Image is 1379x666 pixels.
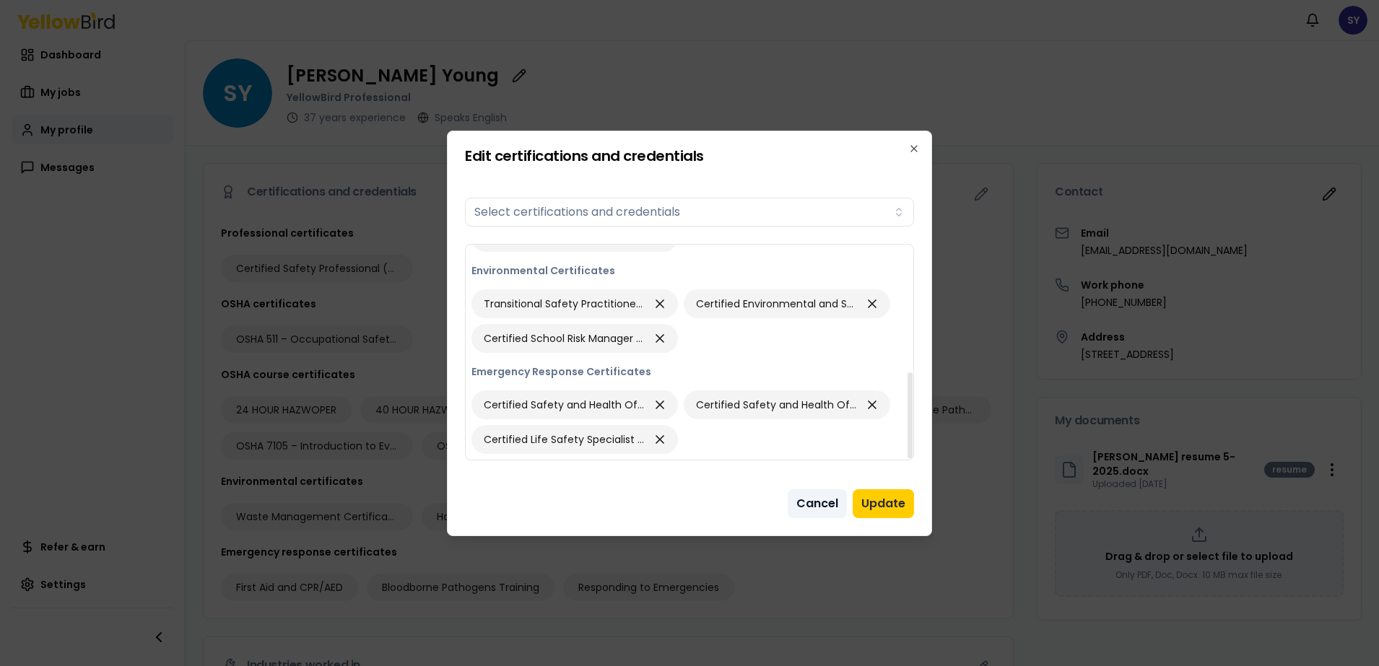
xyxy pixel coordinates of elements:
[484,432,645,447] span: Certified Life Safety Specialist (CLSS)
[484,398,645,412] span: Certified Safety and Health Official (CSHO) for Construction Industry
[471,324,678,353] div: Certified School Risk Manager (CSRM)
[684,289,890,318] div: Certified Environmental and Safety Compliance Officer (CESCO)
[471,364,908,379] p: Emergency Response Certificates
[471,425,678,454] div: Certified Life Safety Specialist (CLSS)
[471,263,908,278] p: Environmental Certificates
[788,489,847,518] button: Cancel
[484,297,645,311] span: Transitional Safety Practitioner (TSP)
[471,289,678,318] div: Transitional Safety Practitioner (TSP)
[465,149,914,163] h2: Edit certifications and credentials
[465,198,914,227] button: Select certifications and credentials
[684,390,890,419] div: Certified Safety and Health Official (CSHO) for General Industry
[696,297,858,311] span: Certified Environmental and Safety Compliance Officer (CESCO)
[484,331,645,346] span: Certified School Risk Manager (CSRM)
[853,489,914,518] button: Update
[696,398,858,412] span: Certified Safety and Health Official (CSHO) for General Industry
[471,390,678,419] div: Certified Safety and Health Official (CSHO) for Construction Industry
